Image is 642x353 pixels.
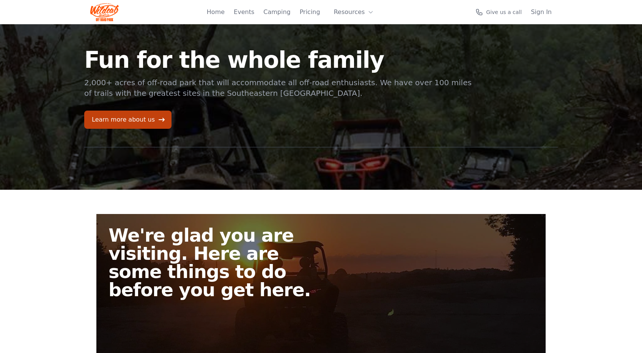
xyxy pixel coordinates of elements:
img: Wildcat Logo [90,3,119,21]
a: Events [234,8,254,17]
span: Give us a call [486,8,522,16]
a: Home [207,8,225,17]
a: Pricing [300,8,320,17]
h2: We're glad you are visiting. Here are some things to do before you get here. [109,226,327,299]
a: Give us a call [475,8,522,16]
a: Learn more about us [84,111,172,129]
a: Sign In [531,8,552,17]
button: Resources [329,5,379,20]
p: 2,000+ acres of off-road park that will accommodate all off-road enthusiasts. We have over 100 mi... [84,77,473,98]
h1: Fun for the whole family [84,48,473,71]
a: Camping [263,8,290,17]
